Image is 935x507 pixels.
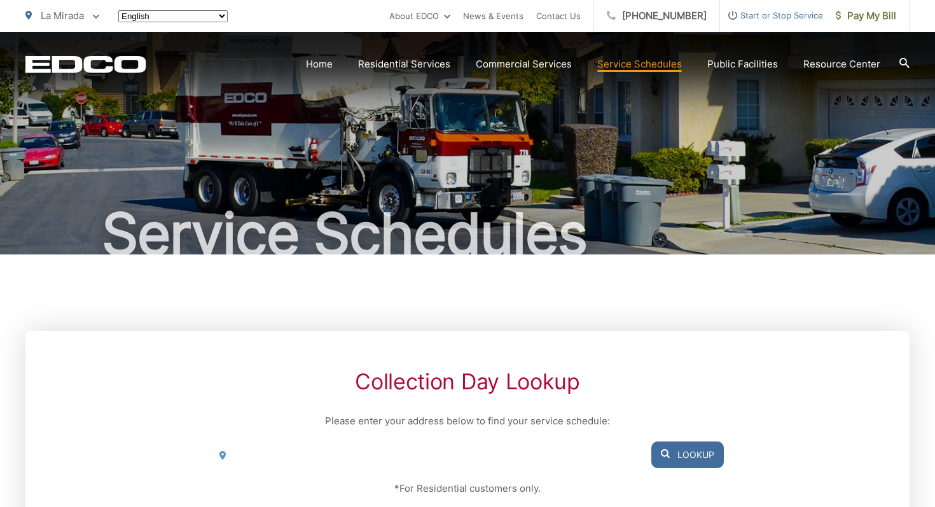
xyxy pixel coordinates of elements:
[651,441,724,468] button: Lookup
[707,57,778,72] a: Public Facilities
[597,57,682,72] a: Service Schedules
[25,202,910,266] h1: Service Schedules
[476,57,572,72] a: Commercial Services
[211,481,724,496] p: *For Residential customers only.
[803,57,880,72] a: Resource Center
[389,8,450,24] a: About EDCO
[25,55,146,73] a: EDCD logo. Return to the homepage.
[211,369,724,394] h2: Collection Day Lookup
[463,8,523,24] a: News & Events
[41,10,84,22] span: La Mirada
[306,57,333,72] a: Home
[118,10,228,22] select: Select a language
[836,8,896,24] span: Pay My Bill
[358,57,450,72] a: Residential Services
[211,413,724,429] p: Please enter your address below to find your service schedule:
[536,8,581,24] a: Contact Us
